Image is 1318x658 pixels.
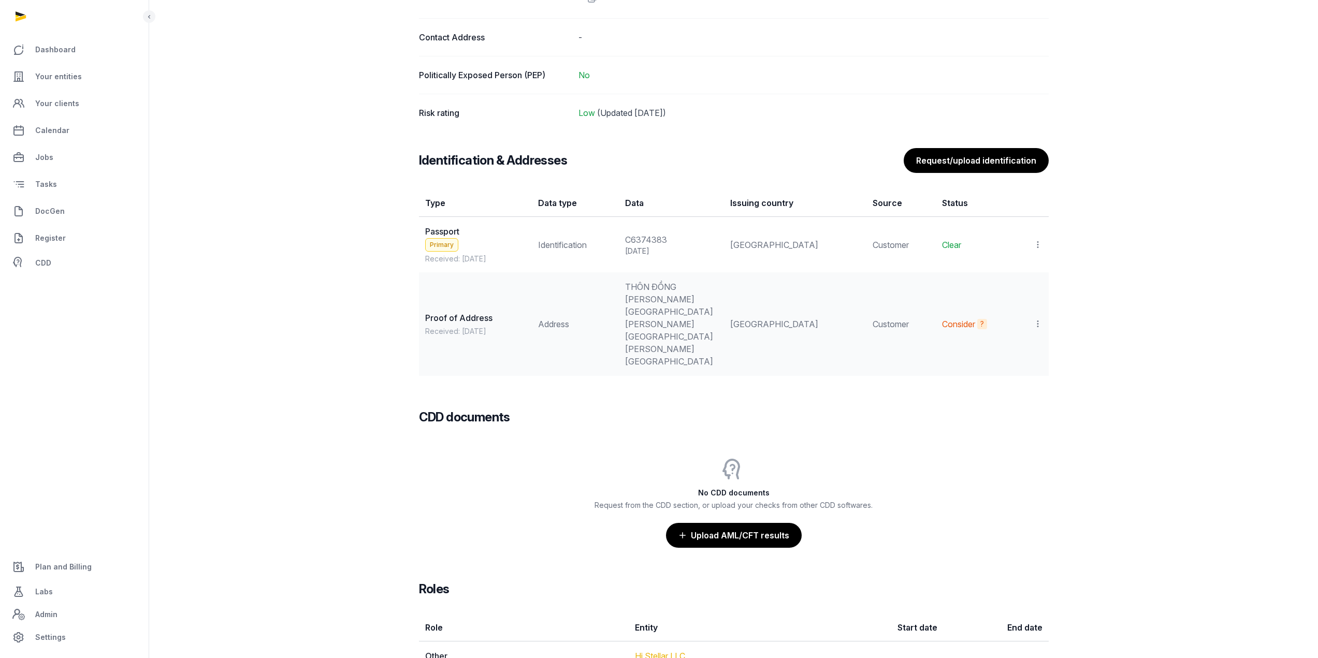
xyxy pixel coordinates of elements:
span: CDD [35,257,51,269]
a: Jobs [8,145,140,170]
div: [DATE] [625,246,718,256]
a: Dashboard [8,37,140,62]
th: Type [419,189,532,217]
th: Start date [838,614,944,641]
a: Your entities [8,64,140,89]
span: Dashboard [35,43,76,56]
td: [GEOGRAPHIC_DATA] [724,217,867,273]
span: Your entities [35,70,82,83]
span: DocGen [35,205,65,217]
th: Entity [629,614,838,641]
div: - [578,31,1049,43]
dd: No [578,69,1049,81]
span: Admin [35,608,57,621]
span: Register [35,232,66,244]
th: Data type [532,189,619,217]
span: Plan and Billing [35,561,92,573]
span: Your clients [35,97,79,110]
span: Received: [DATE] [425,254,526,264]
th: End date [944,614,1049,641]
div: THÔN ĐỒNG [PERSON_NAME][GEOGRAPHIC_DATA][PERSON_NAME][GEOGRAPHIC_DATA][PERSON_NAME][GEOGRAPHIC_DATA] [625,281,718,368]
button: Request/upload identification [904,148,1049,173]
th: Data [619,189,724,217]
a: Register [8,226,140,251]
h3: Identification & Addresses [419,152,567,169]
a: Tasks [8,172,140,197]
div: Customer [873,239,930,251]
td: Address [532,272,619,376]
a: Admin [8,604,140,625]
h3: No CDD documents [419,488,1049,498]
dt: Contact Address [419,31,570,43]
span: Calendar [35,124,69,137]
div: C6374383 [625,233,718,246]
th: Role [419,614,629,641]
th: Issuing country [724,189,867,217]
td: [GEOGRAPHIC_DATA] [724,272,867,376]
span: (Updated [DATE]) [597,108,666,118]
dt: Risk rating [419,107,570,119]
a: Labs [8,579,140,604]
div: Received: [DATE] [425,326,526,337]
th: Status [936,189,1018,217]
button: Upload AML/CFT results [666,523,802,548]
div: Consider [942,318,975,330]
td: Customer [866,272,936,376]
a: Calendar [8,118,140,143]
dt: Politically Exposed Person (PEP) [419,69,570,81]
span: Settings [35,631,66,644]
p: Request from the CDD section, or upload your checks from other CDD softwares. [419,500,1049,510]
a: Your clients [8,91,140,116]
a: CDD [8,253,140,273]
a: DocGen [8,199,140,224]
span: Low [578,108,595,118]
h3: CDD documents [419,409,510,426]
span: Tasks [35,178,57,191]
span: Clear [942,240,961,250]
a: Plan and Billing [8,554,140,579]
th: Source [866,189,936,217]
h3: Roles [419,581,450,597]
span: Jobs [35,151,53,164]
a: Settings [8,625,140,650]
span: Primary [425,238,458,252]
span: Passport [425,226,459,237]
div: More info [977,319,987,329]
span: Proof of Address [425,313,493,323]
td: Identification [532,217,619,273]
span: Labs [35,586,53,598]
